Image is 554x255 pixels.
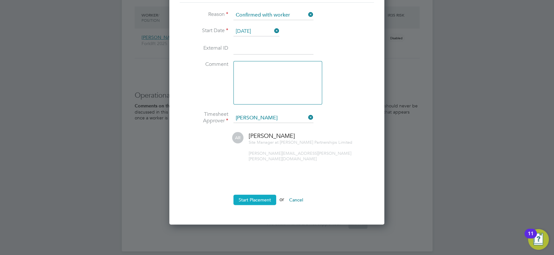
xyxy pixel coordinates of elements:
input: Select one [233,10,313,20]
label: Reason [180,11,228,18]
input: Select one [233,27,279,36]
label: External ID [180,45,228,52]
input: Search for... [233,113,313,123]
span: Site Manager at [249,140,278,145]
label: Start Date [180,27,228,34]
label: Timesheet Approver [180,111,228,125]
span: [PERSON_NAME] [249,132,295,140]
button: Open Resource Center, 11 new notifications [528,229,549,250]
span: [PERSON_NAME] Partnerships Limited [280,140,352,145]
li: or [180,195,374,212]
div: 11 [528,234,534,242]
span: AR [232,132,243,143]
button: Cancel [284,195,308,205]
label: Comment [180,61,228,68]
button: Start Placement [233,195,276,205]
span: [PERSON_NAME][EMAIL_ADDRESS][PERSON_NAME][PERSON_NAME][DOMAIN_NAME] [249,151,351,162]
